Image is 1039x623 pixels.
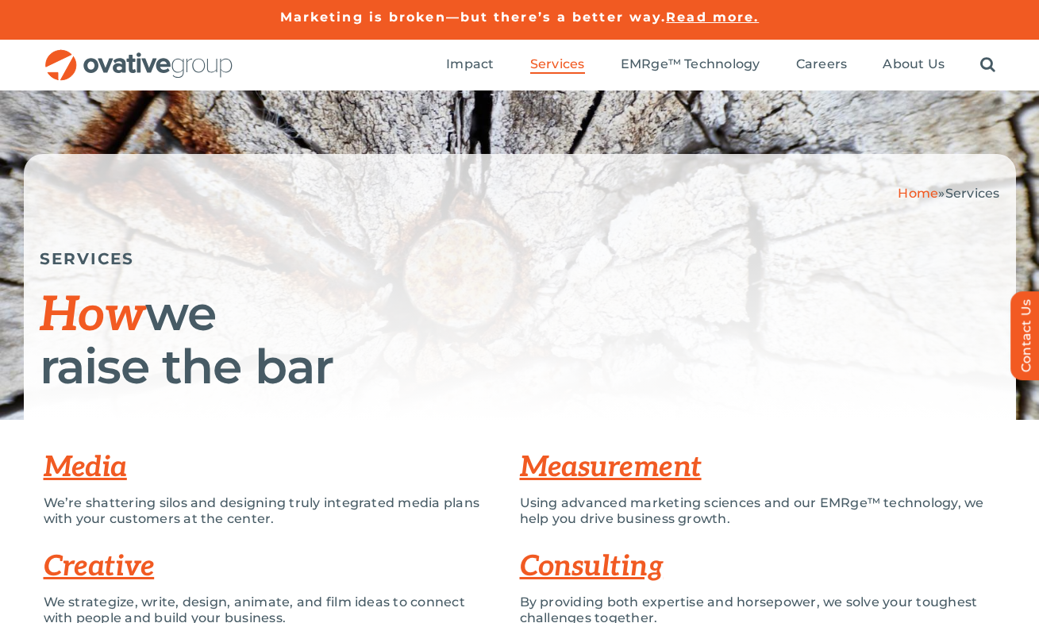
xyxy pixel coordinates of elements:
span: Services [530,56,585,72]
a: Search [980,56,995,74]
a: OG_Full_horizontal_RGB [44,48,234,63]
h1: we raise the bar [40,288,1000,392]
a: Creative [44,549,155,584]
a: Careers [796,56,848,74]
a: Measurement [520,450,702,485]
span: Services [945,186,1000,201]
a: Read more. [666,10,759,25]
a: Media [44,450,127,485]
h5: SERVICES [40,249,1000,268]
span: EMRge™ Technology [621,56,760,72]
a: Services [530,56,585,74]
nav: Menu [446,40,995,90]
a: Impact [446,56,494,74]
span: How [40,287,145,344]
a: Marketing is broken—but there’s a better way. [280,10,667,25]
p: Using advanced marketing sciences and our EMRge™ technology, we help you drive business growth. [520,495,996,527]
a: EMRge™ Technology [621,56,760,74]
span: » [898,186,999,201]
span: Impact [446,56,494,72]
span: About Us [883,56,945,72]
a: About Us [883,56,945,74]
p: We’re shattering silos and designing truly integrated media plans with your customers at the center. [44,495,496,527]
a: Home [898,186,938,201]
a: Consulting [520,549,664,584]
span: Careers [796,56,848,72]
